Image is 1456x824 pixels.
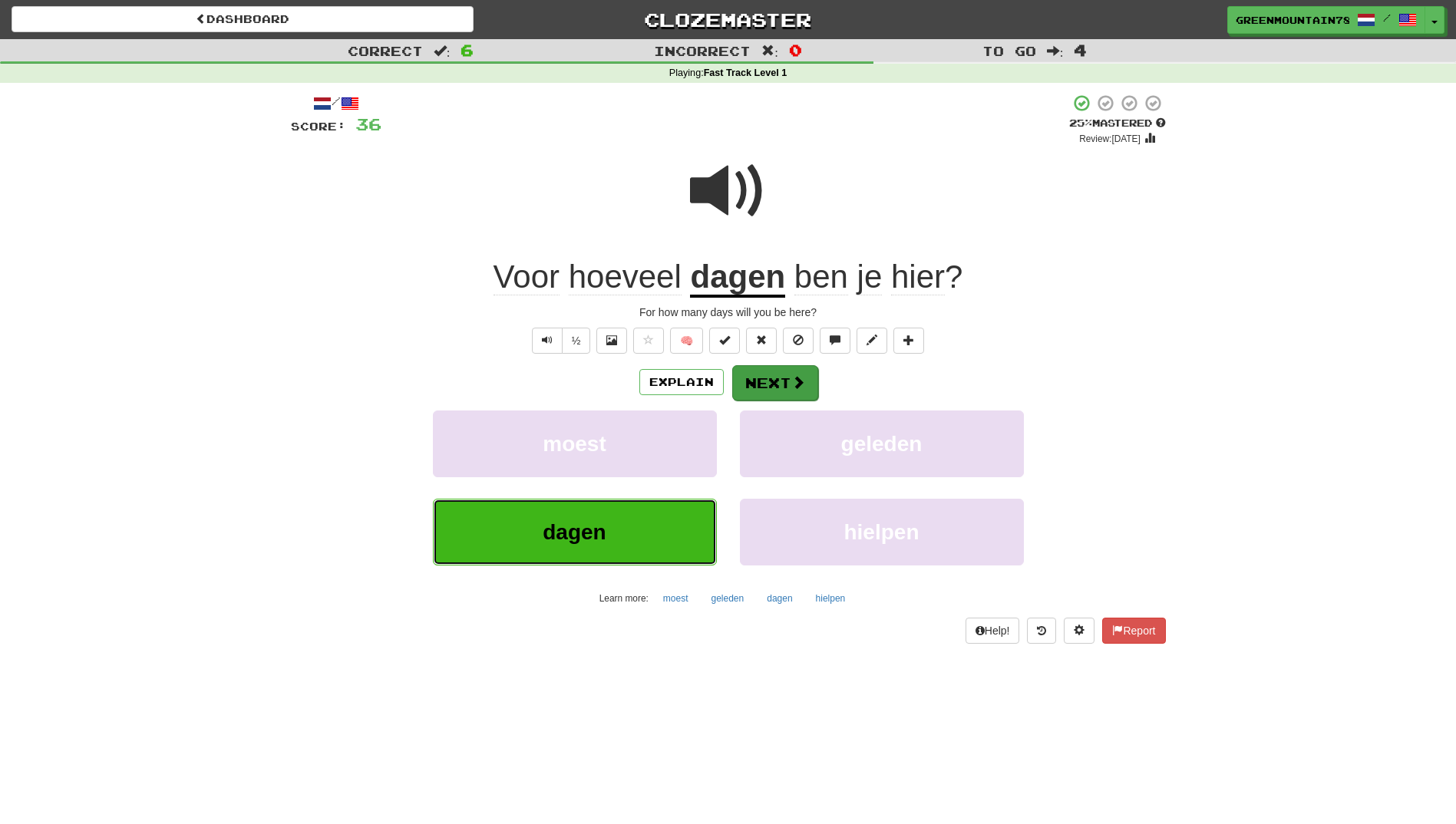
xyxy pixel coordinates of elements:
span: / [1383,12,1391,23]
span: : [434,44,451,58]
span: : [1047,44,1064,58]
small: Review: [DATE] [1079,133,1141,144]
span: moest [543,432,606,456]
button: moest [433,410,717,477]
span: hoeveel [569,259,682,295]
button: Show image (alt+x) [596,328,627,354]
span: 36 [355,114,381,133]
button: Reset to 0% Mastered (alt+r) [746,328,777,354]
span: Correct [348,43,423,58]
small: Learn more: [599,593,649,604]
button: Ignore sentence (alt+i) [783,328,814,354]
button: Report [1102,618,1165,644]
u: dagen [690,259,785,298]
span: GreenMountain7803 [1236,13,1349,27]
div: Mastered [1069,117,1166,130]
strong: Fast Track Level 1 [704,68,787,78]
span: Voor [494,259,560,295]
button: geleden [740,410,1024,477]
button: dagen [758,587,801,610]
button: 🧠 [670,328,703,354]
button: moest [655,587,697,610]
button: Next [732,365,818,400]
span: ? [785,259,962,295]
button: ½ [562,328,591,354]
button: Favorite sentence (alt+f) [633,328,664,354]
button: hielpen [807,587,854,610]
span: je [857,259,883,295]
span: Incorrect [654,43,751,58]
a: Dashboard [12,6,474,32]
button: dagen [433,499,717,565]
button: Explain [639,369,724,395]
span: dagen [543,520,606,544]
button: geleden [703,587,753,610]
button: Round history (alt+y) [1027,618,1056,644]
span: ben [794,259,848,295]
span: Score: [291,120,346,133]
div: Text-to-speech controls [529,328,591,354]
button: Set this sentence to 100% Mastered (alt+m) [709,328,740,354]
div: / [291,94,381,113]
span: 4 [1074,41,1087,59]
button: Edit sentence (alt+d) [857,328,887,354]
button: Play sentence audio (ctl+space) [532,328,563,354]
span: 0 [789,41,802,59]
span: 25 % [1069,117,1092,129]
button: Help! [966,618,1020,644]
span: : [761,44,778,58]
span: hielpen [844,520,919,544]
span: hier [891,259,945,295]
span: geleden [841,432,923,456]
button: hielpen [740,499,1024,565]
span: To go [982,43,1036,58]
span: 6 [461,41,474,59]
a: GreenMountain7803 / [1227,6,1425,34]
a: Clozemaster [497,6,959,33]
div: For how many days will you be here? [291,305,1166,320]
button: Add to collection (alt+a) [893,328,924,354]
button: Discuss sentence (alt+u) [820,328,850,354]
